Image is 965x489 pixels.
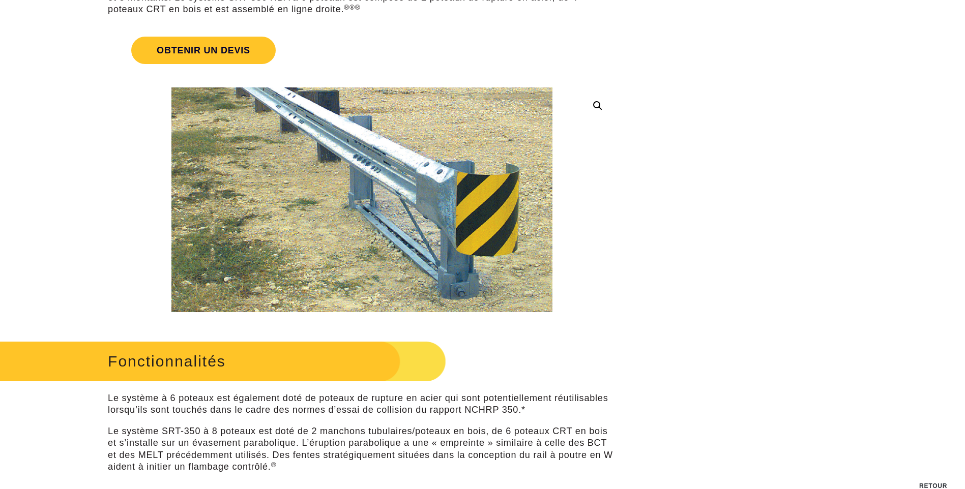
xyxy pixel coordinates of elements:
font: Le système SRT-350 à 8 poteaux est doté de 2 manchons tubulaires/poteaux en bois, de 6 poteaux CR... [108,426,613,472]
sup: ® [349,4,355,11]
sup: ® [344,4,349,11]
span: Obtenir un devis [131,37,276,64]
sup: ® [355,4,361,11]
p: Le système à 6 poteaux est également doté de poteaux de rupture en acier qui sont potentiellement... [108,392,616,416]
a: Obtenir un devis [108,24,616,76]
sup: ® [271,461,277,469]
